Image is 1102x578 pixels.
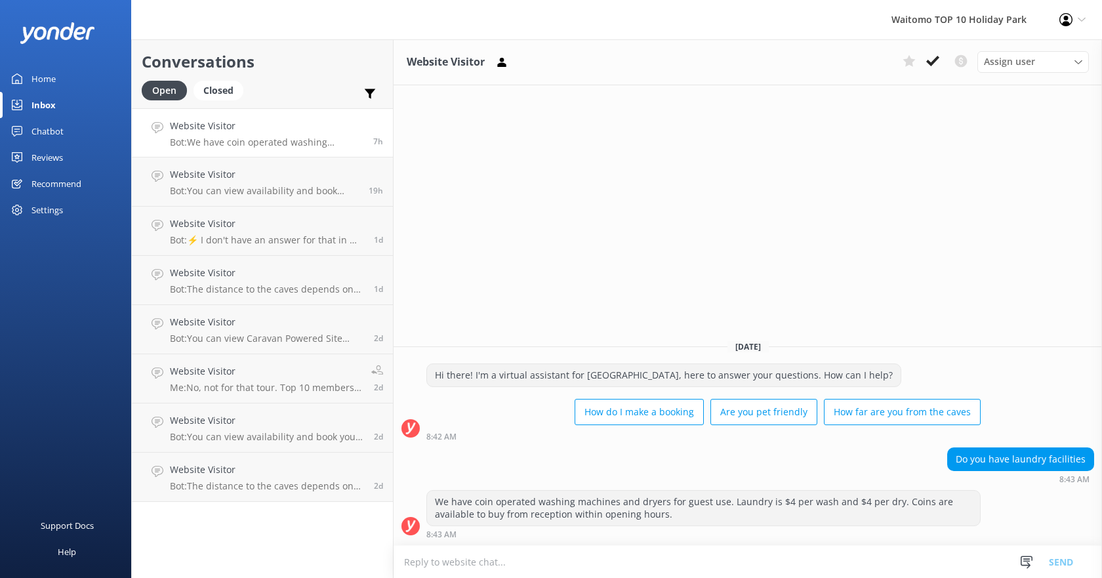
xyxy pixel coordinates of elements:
[170,315,364,329] h4: Website Visitor
[426,432,981,441] div: Oct 12 2025 08:42am (UTC +13:00) Pacific/Auckland
[374,234,383,245] span: Oct 11 2025 09:35am (UTC +13:00) Pacific/Auckland
[984,54,1035,69] span: Assign user
[170,431,364,443] p: Bot: You can view availability and book your Top 10 Holiday stay on our website at [URL][DOMAIN_N...
[170,167,359,182] h4: Website Visitor
[426,529,981,539] div: Oct 12 2025 08:43am (UTC +13:00) Pacific/Auckland
[41,512,94,539] div: Support Docs
[977,51,1089,72] div: Assign User
[170,185,359,197] p: Bot: You can view availability and book your Top 10 Holiday stay on our website at [URL][DOMAIN_N...
[31,118,64,144] div: Chatbot
[427,491,980,526] div: We have coin operated washing machines and dryers for guest use. Laundry is $4 per wash and $4 pe...
[170,217,364,231] h4: Website Visitor
[142,81,187,100] div: Open
[727,341,769,352] span: [DATE]
[31,144,63,171] div: Reviews
[170,413,364,428] h4: Website Visitor
[170,480,364,492] p: Bot: The distance to the caves depends on the tour you’ve booked. If you’re visiting the 45-minut...
[373,136,383,147] span: Oct 12 2025 08:43am (UTC +13:00) Pacific/Auckland
[132,108,393,157] a: Website VisitorBot:We have coin operated washing machines and dryers for guest use. Laundry is $4...
[31,66,56,92] div: Home
[58,539,76,565] div: Help
[374,382,383,393] span: Oct 10 2025 09:29am (UTC +13:00) Pacific/Auckland
[31,92,56,118] div: Inbox
[374,431,383,442] span: Oct 09 2025 08:57pm (UTC +13:00) Pacific/Auckland
[132,305,393,354] a: Website VisitorBot:You can view Caravan Powered Site pricing and availability online at [URL][DOM...
[170,463,364,477] h4: Website Visitor
[170,333,364,344] p: Bot: You can view Caravan Powered Site pricing and availability online at [URL][DOMAIN_NAME].
[369,185,383,196] span: Oct 11 2025 08:35pm (UTC +13:00) Pacific/Auckland
[132,453,393,502] a: Website VisitorBot:The distance to the caves depends on the tour you’ve booked. If you’re visitin...
[132,403,393,453] a: Website VisitorBot:You can view availability and book your Top 10 Holiday stay on our website at ...
[31,171,81,197] div: Recommend
[407,54,485,71] h3: Website Visitor
[194,81,243,100] div: Closed
[948,448,1093,470] div: Do you have laundry facilities
[20,22,95,44] img: yonder-white-logo.png
[947,474,1094,484] div: Oct 12 2025 08:43am (UTC +13:00) Pacific/Auckland
[427,364,901,386] div: Hi there! I'm a virtual assistant for [GEOGRAPHIC_DATA], here to answer your questions. How can I...
[31,197,63,223] div: Settings
[170,234,364,246] p: Bot: ⚡ I don't have an answer for that in my knowledge base. Please try and rephrase your questio...
[374,480,383,491] span: Oct 09 2025 06:34pm (UTC +13:00) Pacific/Auckland
[824,399,981,425] button: How far are you from the caves
[710,399,817,425] button: Are you pet friendly
[132,256,393,305] a: Website VisitorBot:The distance to the caves depends on the tour you’ve booked. If you’re visitin...
[132,354,393,403] a: Website VisitorMe:No, not for that tour. Top 10 members get discounts at the BlackWater Rafting C...
[170,266,364,280] h4: Website Visitor
[170,283,364,295] p: Bot: The distance to the caves depends on the tour you’ve booked. If you’re visiting the 45-minut...
[374,283,383,295] span: Oct 10 2025 08:06pm (UTC +13:00) Pacific/Auckland
[170,136,363,148] p: Bot: We have coin operated washing machines and dryers for guest use. Laundry is $4 per wash and ...
[132,207,393,256] a: Website VisitorBot:⚡ I don't have an answer for that in my knowledge base. Please try and rephras...
[426,433,457,441] strong: 8:42 AM
[575,399,704,425] button: How do I make a booking
[1059,476,1090,484] strong: 8:43 AM
[132,157,393,207] a: Website VisitorBot:You can view availability and book your Top 10 Holiday stay on our website at ...
[170,382,361,394] p: Me: No, not for that tour. Top 10 members get discounts at the BlackWater Rafting Co, The Waitomo...
[170,364,361,379] h4: Website Visitor
[426,531,457,539] strong: 8:43 AM
[194,83,250,97] a: Closed
[170,119,363,133] h4: Website Visitor
[142,83,194,97] a: Open
[374,333,383,344] span: Oct 10 2025 02:50pm (UTC +13:00) Pacific/Auckland
[142,49,383,74] h2: Conversations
